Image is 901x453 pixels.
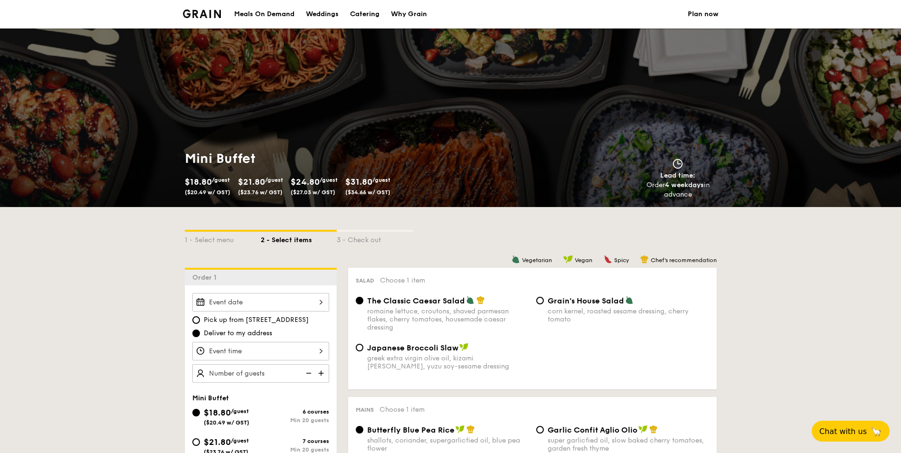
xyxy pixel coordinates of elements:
[204,437,231,447] span: $21.80
[871,426,882,437] span: 🦙
[563,255,573,264] img: icon-vegan.f8ff3823.svg
[183,9,221,18] img: Grain
[185,232,261,245] div: 1 - Select menu
[192,409,200,416] input: $18.80/guest($20.49 w/ GST)6 coursesMin 20 guests
[291,189,335,196] span: ($27.03 w/ GST)
[575,257,592,264] span: Vegan
[536,426,544,434] input: Garlic Confit Aglio Oliosuper garlicfied oil, slow baked cherry tomatoes, garden fresh thyme
[367,436,529,453] div: shallots, coriander, supergarlicfied oil, blue pea flower
[614,257,629,264] span: Spicy
[183,9,221,18] a: Logotype
[212,177,230,183] span: /guest
[192,274,220,282] span: Order 1
[238,177,265,187] span: $21.80
[548,436,709,453] div: super garlicfied oil, slow baked cherry tomatoes, garden fresh thyme
[548,296,624,305] span: Grain's House Salad
[638,425,648,434] img: icon-vegan.f8ff3823.svg
[320,177,338,183] span: /guest
[192,342,329,360] input: Event time
[380,276,425,284] span: Choose 1 item
[356,297,363,304] input: The Classic Caesar Saladromaine lettuce, croutons, shaved parmesan flakes, cherry tomatoes, house...
[671,159,685,169] img: icon-clock.2db775ea.svg
[367,307,529,331] div: romaine lettuce, croutons, shaved parmesan flakes, cherry tomatoes, housemade caesar dressing
[261,438,329,444] div: 7 courses
[522,257,552,264] span: Vegetarian
[261,446,329,453] div: Min 20 guests
[536,297,544,304] input: Grain's House Saladcorn kernel, roasted sesame dressing, cherry tomato
[261,408,329,415] div: 6 courses
[265,177,283,183] span: /guest
[512,255,520,264] img: icon-vegetarian.fe4039eb.svg
[356,426,363,434] input: Butterfly Blue Pea Riceshallots, coriander, supergarlicfied oil, blue pea flower
[204,315,309,325] span: Pick up from [STREET_ADDRESS]
[372,177,390,183] span: /guest
[466,296,474,304] img: icon-vegetarian.fe4039eb.svg
[379,406,425,414] span: Choose 1 item
[204,419,249,426] span: ($20.49 w/ GST)
[185,150,447,167] h1: Mini Buffet
[261,232,337,245] div: 2 - Select items
[345,189,390,196] span: ($34.66 w/ GST)
[651,257,717,264] span: Chef's recommendation
[660,171,695,179] span: Lead time:
[356,344,363,351] input: Japanese Broccoli Slawgreek extra virgin olive oil, kizami [PERSON_NAME], yuzu soy-sesame dressing
[238,189,283,196] span: ($23.76 w/ GST)
[356,406,374,413] span: Mains
[185,177,212,187] span: $18.80
[192,394,229,402] span: Mini Buffet
[291,177,320,187] span: $24.80
[640,255,649,264] img: icon-chef-hat.a58ddaea.svg
[301,364,315,382] img: icon-reduce.1d2dbef1.svg
[185,189,230,196] span: ($20.49 w/ GST)
[548,307,709,323] div: corn kernel, roasted sesame dressing, cherry tomato
[625,296,634,304] img: icon-vegetarian.fe4039eb.svg
[548,425,637,434] span: Garlic Confit Aglio Olio
[192,438,200,446] input: $21.80/guest($23.76 w/ GST)7 coursesMin 20 guests
[476,296,485,304] img: icon-chef-hat.a58ddaea.svg
[455,425,465,434] img: icon-vegan.f8ff3823.svg
[192,293,329,311] input: Event date
[665,181,704,189] strong: 4 weekdays
[192,316,200,324] input: Pick up from [STREET_ADDRESS]
[459,343,469,351] img: icon-vegan.f8ff3823.svg
[367,343,458,352] span: Japanese Broccoli Slaw
[261,417,329,424] div: Min 20 guests
[649,425,658,434] img: icon-chef-hat.a58ddaea.svg
[356,277,374,284] span: Salad
[315,364,329,382] img: icon-add.58712e84.svg
[635,180,721,199] div: Order in advance
[819,427,867,436] span: Chat with us
[367,354,529,370] div: greek extra virgin olive oil, kizami [PERSON_NAME], yuzu soy-sesame dressing
[345,177,372,187] span: $31.80
[204,407,231,418] span: $18.80
[337,232,413,245] div: 3 - Check out
[367,296,465,305] span: The Classic Caesar Salad
[231,437,249,444] span: /guest
[231,408,249,415] span: /guest
[367,425,455,434] span: Butterfly Blue Pea Rice
[192,330,200,337] input: Deliver to my address
[604,255,612,264] img: icon-spicy.37a8142b.svg
[466,425,475,434] img: icon-chef-hat.a58ddaea.svg
[204,329,272,338] span: Deliver to my address
[192,364,329,383] input: Number of guests
[812,421,890,442] button: Chat with us🦙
